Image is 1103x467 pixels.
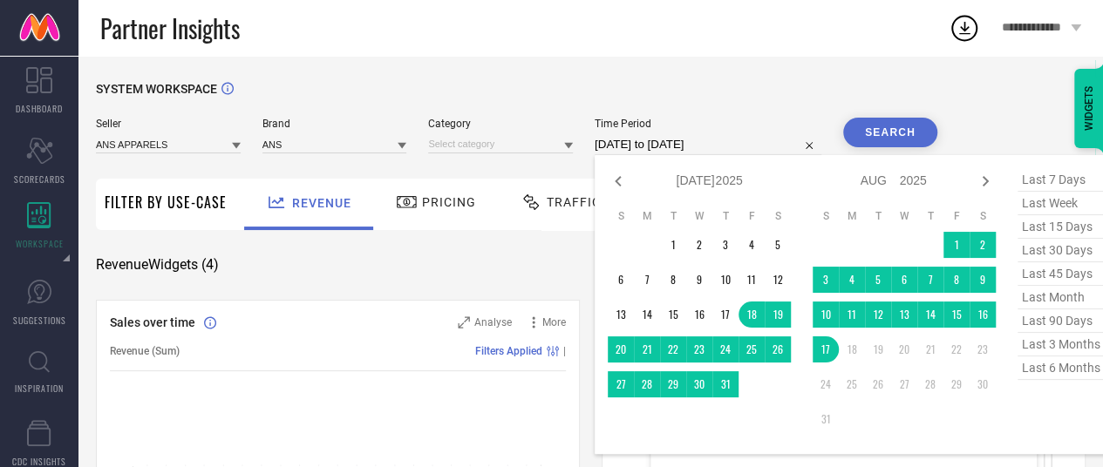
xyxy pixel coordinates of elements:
td: Fri Aug 08 2025 [943,267,970,293]
td: Sat Aug 16 2025 [970,301,996,328]
td: Sun Jul 27 2025 [608,371,634,397]
td: Fri Jul 04 2025 [739,232,765,258]
td: Sat Aug 30 2025 [970,371,996,397]
td: Wed Jul 23 2025 [686,336,712,362]
td: Fri Aug 01 2025 [943,232,970,258]
span: Revenue [292,196,351,210]
td: Tue Jul 22 2025 [660,336,686,362]
td: Thu Jul 03 2025 [712,232,739,258]
div: Previous month [608,171,629,192]
div: Next month [975,171,996,192]
th: Saturday [970,209,996,223]
svg: Zoom [458,316,470,328]
td: Fri Jul 11 2025 [739,267,765,293]
td: Tue Aug 05 2025 [865,267,891,293]
th: Sunday [813,209,839,223]
span: Seller [96,118,241,130]
td: Tue Jul 01 2025 [660,232,686,258]
span: SCORECARDS [14,173,65,186]
td: Tue Aug 19 2025 [865,336,891,362]
th: Tuesday [865,209,891,223]
td: Mon Aug 11 2025 [839,301,865,328]
td: Thu Aug 21 2025 [917,336,943,362]
th: Friday [739,209,765,223]
td: Wed Jul 02 2025 [686,232,712,258]
td: Sat Jul 05 2025 [765,232,791,258]
span: Time Period [595,118,821,130]
th: Sunday [608,209,634,223]
span: Brand [262,118,407,130]
td: Tue Aug 26 2025 [865,371,891,397]
td: Wed Aug 06 2025 [891,267,917,293]
span: Pricing [422,195,476,209]
th: Wednesday [891,209,917,223]
input: Select time period [595,134,821,155]
td: Fri Aug 22 2025 [943,336,970,362]
td: Mon Aug 04 2025 [839,267,865,293]
span: INSPIRATION [15,382,64,395]
td: Mon Jul 14 2025 [634,301,660,328]
td: Wed Aug 20 2025 [891,336,917,362]
span: SYSTEM WORKSPACE [96,82,217,96]
td: Thu Aug 28 2025 [917,371,943,397]
td: Thu Aug 07 2025 [917,267,943,293]
td: Thu Jul 10 2025 [712,267,739,293]
td: Tue Jul 15 2025 [660,301,686,328]
td: Wed Jul 30 2025 [686,371,712,397]
td: Tue Jul 29 2025 [660,371,686,397]
span: | [563,345,566,357]
td: Thu Jul 17 2025 [712,301,739,328]
td: Wed Jul 09 2025 [686,267,712,293]
td: Fri Jul 18 2025 [739,301,765,328]
span: Revenue Widgets ( 4 ) [96,256,219,274]
td: Mon Aug 18 2025 [839,336,865,362]
th: Thursday [712,209,739,223]
span: Traffic [547,195,601,209]
th: Monday [634,209,660,223]
td: Fri Jul 25 2025 [739,336,765,362]
td: Thu Jul 24 2025 [712,336,739,362]
span: Partner Insights [100,10,240,46]
span: DASHBOARD [16,102,63,115]
th: Thursday [917,209,943,223]
td: Sat Aug 02 2025 [970,232,996,258]
td: Wed Aug 27 2025 [891,371,917,397]
td: Sat Jul 26 2025 [765,336,791,362]
td: Sun Aug 31 2025 [813,406,839,432]
span: Sales over time [110,315,195,329]
button: Search [843,118,937,147]
td: Sun Jul 13 2025 [608,301,634,328]
td: Sat Aug 09 2025 [970,267,996,293]
span: WORKSPACE [16,237,64,250]
td: Sun Jul 20 2025 [608,336,634,362]
td: Fri Aug 15 2025 [943,301,970,328]
td: Wed Jul 16 2025 [686,301,712,328]
span: Category [428,118,573,130]
th: Monday [839,209,865,223]
td: Sun Aug 10 2025 [813,301,839,328]
div: Open download list [949,12,980,44]
td: Wed Aug 13 2025 [891,301,917,328]
td: Sun Aug 17 2025 [813,336,839,362]
td: Sun Jul 06 2025 [608,267,634,293]
th: Friday [943,209,970,223]
span: More [542,316,566,328]
td: Fri Aug 29 2025 [943,371,970,397]
span: Revenue (Sum) [110,345,180,357]
span: Analyse [474,316,512,328]
td: Sun Aug 24 2025 [813,371,839,397]
td: Sat Jul 12 2025 [765,267,791,293]
th: Saturday [765,209,791,223]
td: Tue Aug 12 2025 [865,301,891,328]
td: Sun Aug 03 2025 [813,267,839,293]
th: Wednesday [686,209,712,223]
th: Tuesday [660,209,686,223]
td: Tue Jul 08 2025 [660,267,686,293]
td: Sat Jul 19 2025 [765,301,791,328]
td: Sat Aug 23 2025 [970,336,996,362]
td: Thu Aug 14 2025 [917,301,943,328]
td: Mon Aug 25 2025 [839,371,865,397]
span: Filter By Use-Case [105,192,227,213]
td: Mon Jul 21 2025 [634,336,660,362]
td: Mon Jul 07 2025 [634,267,660,293]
